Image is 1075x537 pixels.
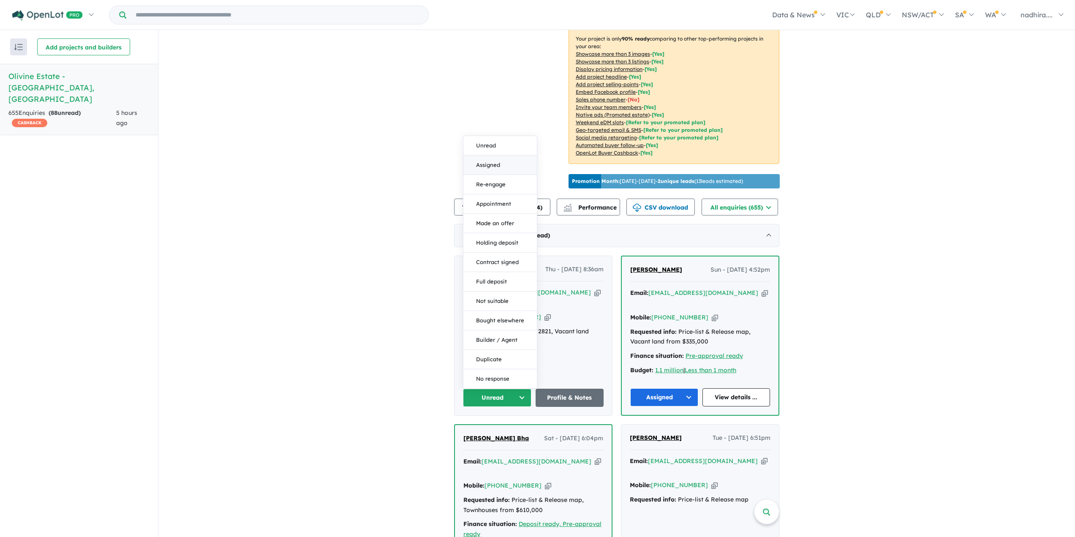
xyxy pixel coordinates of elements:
[630,265,682,275] a: [PERSON_NAME]
[564,204,572,208] img: line-chart.svg
[14,44,23,50] img: sort.svg
[576,119,624,125] u: Weekend eDM slots
[641,81,653,87] span: [ Yes ]
[51,109,57,117] span: 88
[576,51,650,57] u: Showcase more than 3 images
[536,389,604,407] a: Profile & Notes
[630,481,651,489] strong: Mobile:
[686,352,743,360] u: Pre-approval ready
[644,104,656,110] span: [ Yes ]
[630,366,653,374] strong: Budget:
[685,366,736,374] a: Less than 1 month
[576,89,636,95] u: Embed Facebook profile
[630,313,651,321] strong: Mobile:
[463,272,537,292] button: Full deposit
[648,289,758,297] a: [EMAIL_ADDRESS][DOMAIN_NAME]
[640,150,653,156] span: [Yes]
[630,328,677,335] strong: Requested info:
[12,10,83,21] img: Openlot PRO Logo White
[630,327,770,347] div: Price-list & Release map, Vacant land from $335,000
[630,352,684,360] strong: Finance situation:
[576,112,650,118] u: Native ads (Promoted estate)
[463,175,537,194] button: Re-engage
[454,199,550,215] button: Team member settings (14)
[622,35,650,42] b: 90 % ready
[630,495,770,505] div: Price-list & Release map
[630,496,676,503] strong: Requested info:
[630,365,770,376] div: |
[630,457,648,465] strong: Email:
[645,66,657,72] span: [ Yes ]
[651,313,708,321] a: [PHONE_NUMBER]
[1021,11,1053,19] span: nadhira....
[463,330,537,350] button: Builder / Agent
[651,481,708,489] a: [PHONE_NUMBER]
[630,266,682,273] span: [PERSON_NAME]
[595,457,601,466] button: Copy
[702,199,778,215] button: All enquiries (655)
[576,142,644,148] u: Automated buyer follow-up
[8,71,150,105] h5: Olivine Estate - [GEOGRAPHIC_DATA] , [GEOGRAPHIC_DATA]
[482,458,591,465] a: [EMAIL_ADDRESS][DOMAIN_NAME]
[712,313,718,322] button: Copy
[646,142,658,148] span: [Yes]
[463,136,537,155] button: Unread
[629,74,641,80] span: [ Yes ]
[463,194,537,214] button: Appointment
[463,292,537,311] button: Not suitable
[594,288,601,297] button: Copy
[572,178,620,184] b: Promotion Month:
[463,233,537,253] button: Holding deposit
[711,481,718,490] button: Copy
[576,96,626,103] u: Sales phone number
[463,253,537,272] button: Contract signed
[658,178,694,184] b: 2 unique leads
[576,150,638,156] u: OpenLot Buyer Cashback
[463,434,529,442] span: [PERSON_NAME] Bha
[761,457,767,466] button: Copy
[484,482,542,489] a: [PHONE_NUMBER]
[545,264,604,275] span: Thu - [DATE] 8:36am
[630,433,682,443] a: [PERSON_NAME]
[713,433,770,443] span: Tue - [DATE] 6:51pm
[633,204,641,212] img: download icon
[49,109,81,117] strong: ( unread)
[37,38,130,55] button: Add projects and builders
[463,136,537,389] div: Unread
[565,204,617,211] span: Performance
[655,366,683,374] a: 1.1 million
[628,96,640,103] span: [ No ]
[639,134,718,141] span: [Refer to your promoted plan]
[12,119,47,127] span: CASHBACK
[630,388,698,406] button: Assigned
[652,51,664,57] span: [ Yes ]
[545,481,551,490] button: Copy
[544,313,551,322] button: Copy
[463,458,482,465] strong: Email:
[576,134,637,141] u: Social media retargeting
[630,289,648,297] strong: Email:
[572,177,743,185] p: [DATE] - [DATE] - ( 13 leads estimated)
[463,520,517,528] strong: Finance situation:
[116,109,137,127] span: 5 hours ago
[652,112,664,118] span: [Yes]
[576,104,642,110] u: Invite your team members
[463,482,484,489] strong: Mobile:
[576,127,641,133] u: Geo-targeted email & SMS
[576,66,642,72] u: Display pricing information
[463,389,531,407] button: Unread
[563,206,572,212] img: bar-chart.svg
[762,289,768,297] button: Copy
[643,127,723,133] span: [Refer to your promoted plan]
[702,388,770,406] a: View details ...
[626,119,705,125] span: [Refer to your promoted plan]
[8,108,116,128] div: 655 Enquir ies
[710,265,770,275] span: Sun - [DATE] 4:52pm
[651,58,664,65] span: [ Yes ]
[463,496,510,504] strong: Requested info:
[128,6,427,24] input: Try estate name, suburb, builder or developer
[454,224,779,248] div: [DATE]
[638,89,650,95] span: [ Yes ]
